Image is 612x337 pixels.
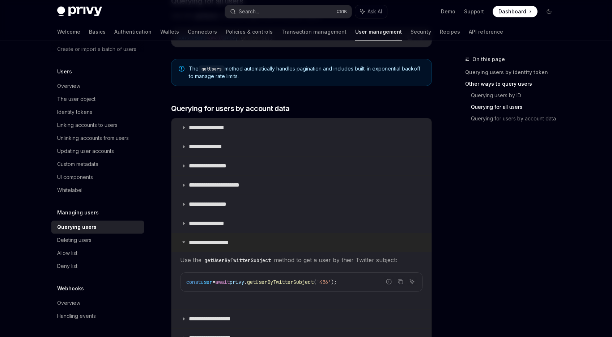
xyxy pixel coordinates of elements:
[212,279,215,285] span: =
[51,80,144,93] a: Overview
[465,67,561,78] a: Querying users by identity token
[471,113,561,124] a: Querying for users by account data
[180,255,423,265] span: Use the method to get a user by their Twitter subject:
[57,186,82,195] div: Whitelabel
[57,160,98,168] div: Custom metadata
[57,173,93,182] div: UI components
[331,279,337,285] span: );
[57,223,97,231] div: Querying users
[114,23,152,40] a: Authentication
[201,256,274,264] code: getUserByTwitterSubject
[316,279,331,285] span: '456'
[51,297,144,310] a: Overview
[239,7,259,16] div: Search...
[57,147,114,155] div: Updating user accounts
[51,158,144,171] a: Custom metadata
[51,171,144,184] a: UI components
[367,8,382,15] span: Ask AI
[188,23,217,40] a: Connectors
[355,5,387,18] button: Ask AI
[472,55,505,64] span: On this page
[57,262,77,270] div: Deny list
[51,260,144,273] a: Deny list
[57,299,80,307] div: Overview
[355,23,402,40] a: User management
[281,23,347,40] a: Transaction management
[51,247,144,260] a: Allow list
[57,82,80,90] div: Overview
[396,277,405,286] button: Copy the contents from the code block
[384,277,394,286] button: Report incorrect code
[411,23,431,40] a: Security
[498,8,526,15] span: Dashboard
[51,106,144,119] a: Identity tokens
[469,23,503,40] a: API reference
[314,279,316,285] span: (
[57,208,99,217] h5: Managing users
[51,234,144,247] a: Deleting users
[336,9,347,14] span: Ctrl K
[57,236,92,244] div: Deleting users
[57,134,129,142] div: Unlinking accounts from users
[471,90,561,101] a: Querying users by ID
[471,101,561,113] a: Querying for all users
[189,65,424,80] span: The method automatically handles pagination and includes built-in exponential backoff to manage r...
[441,8,455,15] a: Demo
[57,95,95,103] div: The user object
[89,23,106,40] a: Basics
[51,93,144,106] a: The user object
[493,6,537,17] a: Dashboard
[179,66,184,72] svg: Note
[199,65,225,73] code: getUsers
[57,284,84,293] h5: Webhooks
[464,8,484,15] a: Support
[57,67,72,76] h5: Users
[543,6,555,17] button: Toggle dark mode
[57,121,118,129] div: Linking accounts to users
[171,233,432,309] details: **** **** **** ***Use thegetUserByTwitterSubjectmethod to get a user by their Twitter subject:Rep...
[51,119,144,132] a: Linking accounts to users
[51,184,144,197] a: Whitelabel
[440,23,460,40] a: Recipes
[51,132,144,145] a: Unlinking accounts from users
[160,23,179,40] a: Wallets
[465,78,561,90] a: Other ways to query users
[226,23,273,40] a: Policies & controls
[51,310,144,323] a: Handling events
[201,279,212,285] span: user
[51,221,144,234] a: Querying users
[186,279,201,285] span: const
[57,23,80,40] a: Welcome
[247,279,314,285] span: getUserByTwitterSubject
[171,103,289,114] span: Querying for users by account data
[57,108,92,116] div: Identity tokens
[230,279,244,285] span: privy
[244,279,247,285] span: .
[57,312,96,320] div: Handling events
[51,145,144,158] a: Updating user accounts
[407,277,417,286] button: Ask AI
[215,279,230,285] span: await
[57,249,77,257] div: Allow list
[225,5,352,18] button: Search...CtrlK
[57,7,102,17] img: dark logo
